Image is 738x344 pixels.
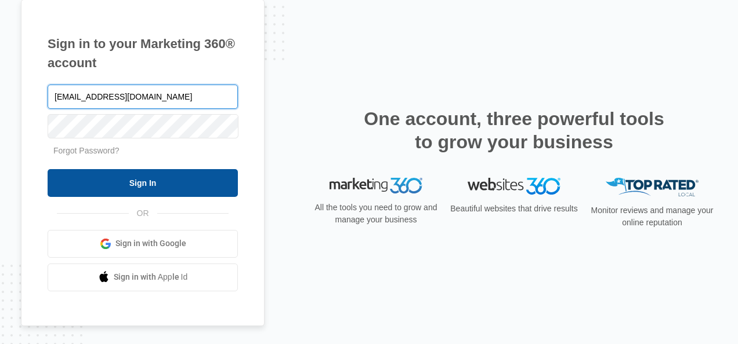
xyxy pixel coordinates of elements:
input: Email [48,85,238,109]
p: All the tools you need to grow and manage your business [311,202,441,226]
p: Monitor reviews and manage your online reputation [587,204,717,229]
span: OR [129,207,157,219]
p: Beautiful websites that drive results [449,203,579,215]
h2: One account, three powerful tools to grow your business [360,107,668,153]
a: Sign in with Google [48,230,238,258]
img: Marketing 360 [330,178,422,194]
a: Forgot Password? [53,146,120,155]
img: Websites 360 [468,178,560,195]
input: Sign In [48,169,238,197]
h1: Sign in to your Marketing 360® account [48,34,238,72]
img: Top Rated Local [606,178,699,197]
span: Sign in with Apple Id [114,271,188,283]
a: Sign in with Apple Id [48,264,238,291]
span: Sign in with Google [115,237,186,250]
